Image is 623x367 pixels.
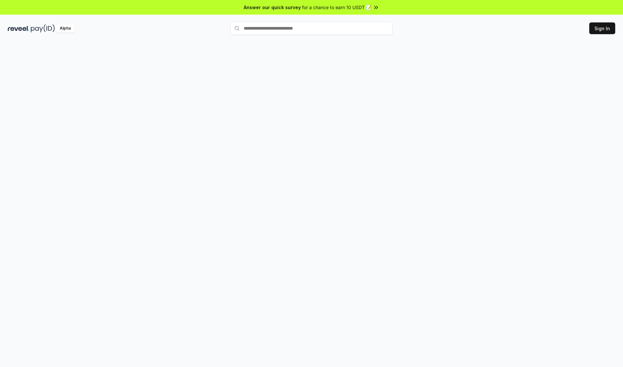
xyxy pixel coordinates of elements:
div: Alpha [56,24,74,33]
span: for a chance to earn 10 USDT 📝 [302,4,372,11]
img: reveel_dark [8,24,30,33]
button: Sign In [589,22,615,34]
span: Answer our quick survey [244,4,301,11]
img: pay_id [31,24,55,33]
